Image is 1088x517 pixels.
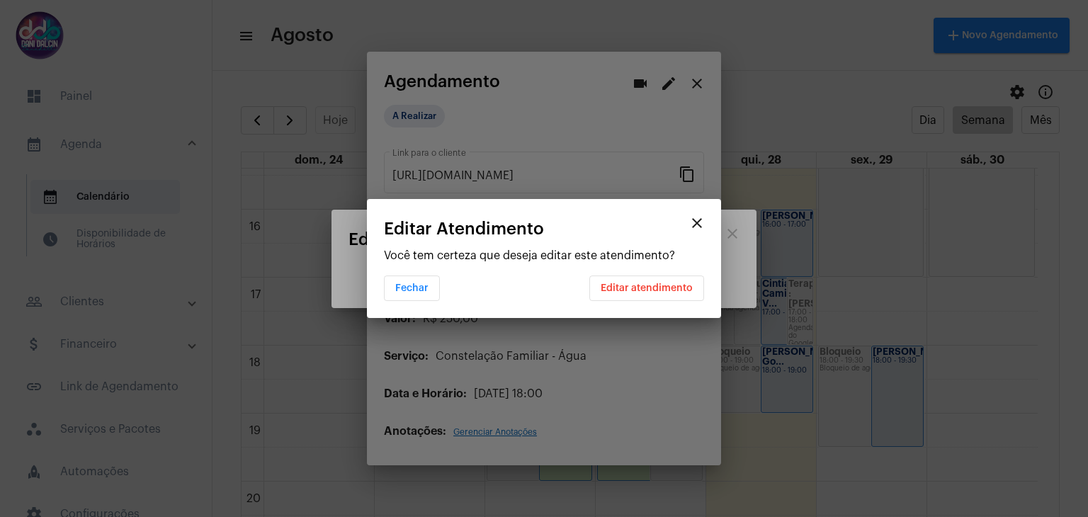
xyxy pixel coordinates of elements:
span: Fechar [395,283,429,293]
button: Fechar [384,275,440,301]
mat-icon: close [688,215,705,232]
button: Editar atendimento [589,275,704,301]
span: Editar Atendimento [384,220,544,238]
p: Você tem certeza que deseja editar este atendimento? [384,249,704,262]
span: Editar atendimento [601,283,693,293]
